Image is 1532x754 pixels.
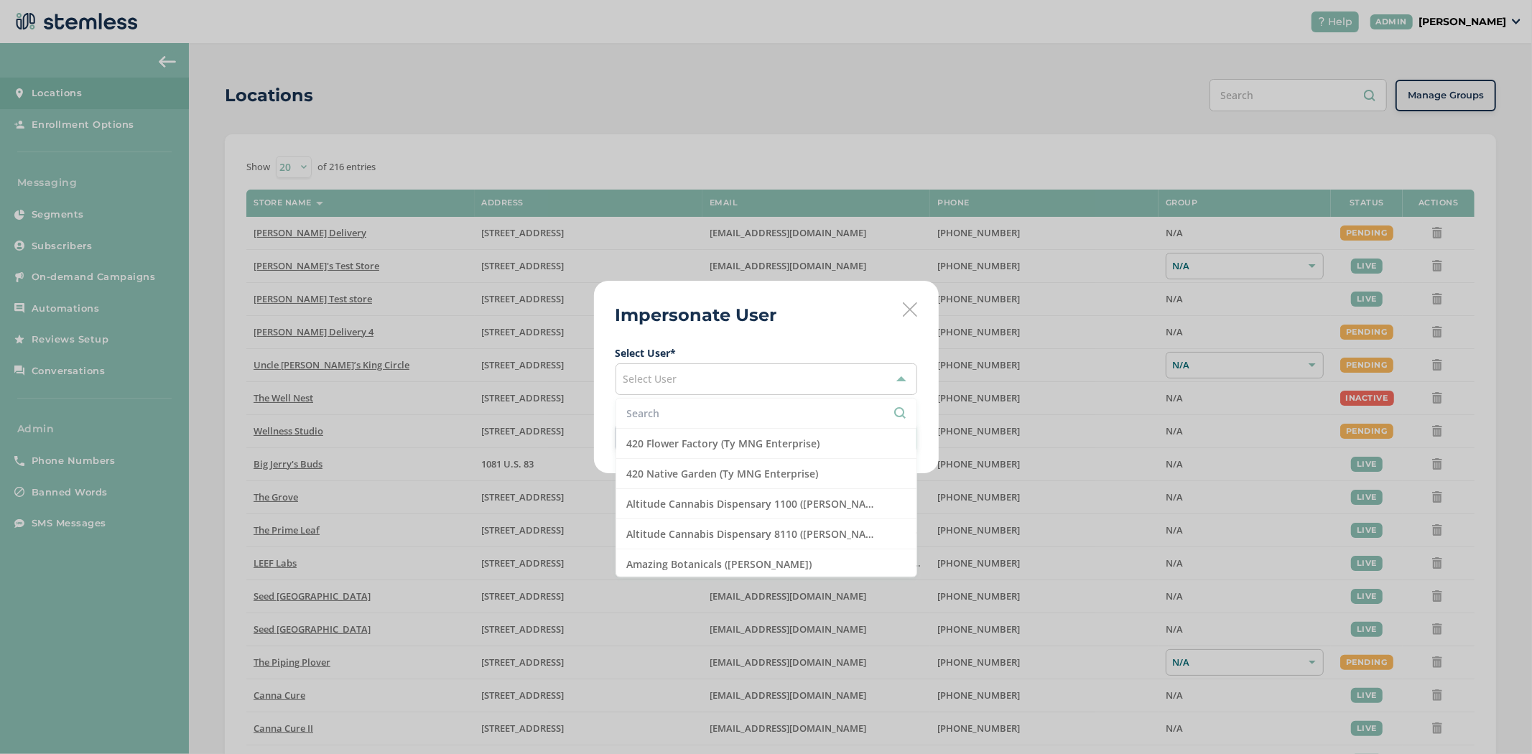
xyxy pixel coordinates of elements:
li: Amazing Botanicals ([PERSON_NAME]) [616,549,916,580]
li: Altitude Cannabis Dispensary 1100 ([PERSON_NAME]) [616,489,916,519]
li: Altitude Cannabis Dispensary 8110 ([PERSON_NAME]) [616,519,916,549]
iframe: Chat Widget [1460,685,1532,754]
li: 420 Native Garden (Ty MNG Enterprise) [616,459,916,489]
h2: Impersonate User [616,302,777,328]
input: Search [627,406,906,421]
li: 420 Flower Factory (Ty MNG Enterprise) [616,429,916,459]
label: Select User [616,345,917,360]
span: Select User [623,372,677,386]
